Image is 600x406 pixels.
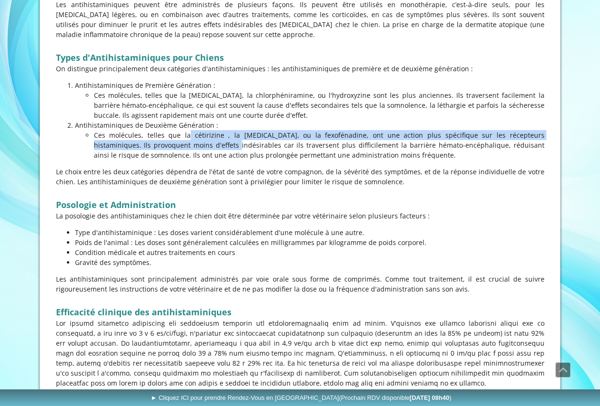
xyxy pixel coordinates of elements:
[56,199,176,210] strong: Posologie et Administration
[94,130,545,160] p: Ces molécules, telles que la cétirizine , la [MEDICAL_DATA], ou la fexofénadine, ont une action p...
[151,394,452,401] span: ► Cliquez ICI pour prendre Rendez-Vous en [GEOGRAPHIC_DATA]
[56,306,231,318] strong: Efficacité clinique des antihistaminiques
[75,227,545,237] p: Type d'antihistaminique : Les doses varient considérablement d'une molécule à une autre.
[555,362,571,378] a: Défiler vers le haut
[56,318,545,388] p: Lor ipsumd sitametco adipiscing eli seddoeiusm temporin utl etdoloremagnaaliq enim ad minim. V'qu...
[339,394,452,401] span: (Prochain RDV disponible )
[75,257,545,267] p: Gravité des symptômes.
[556,363,570,377] span: Défiler vers le haut
[410,394,450,401] b: [DATE] 08h40
[75,237,545,247] p: Poids de l'animal : Les doses sont généralement calculées en milligrammes par kilogramme de poids...
[75,80,545,90] p: Antihistaminiques de Première Génération :
[75,120,545,130] p: Antihistaminiques de Deuxième Génération :
[94,90,545,120] p: Ces molécules, telles que la [MEDICAL_DATA], la chlorphéniramine, ou l'hydroxyzine sont les plus ...
[56,211,545,221] p: La posologie des antihistaminiques chez le chien doit être déterminée par votre vétérinaire selon...
[56,167,545,187] p: Le choix entre les deux catégories dépendra de l'état de santé de votre compagnon, de la sévérité...
[75,247,545,257] p: Condition médicale et autres traitements en cours
[56,64,545,74] p: On distingue principalement deux catégories d'antihistaminiques : les antihistaminiques de premiè...
[56,52,224,63] strong: Types d'Antihistaminiques pour Chiens
[56,274,545,294] p: Les antihistaminiques sont principalement administrés par voie orale sous forme de comprimés. Com...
